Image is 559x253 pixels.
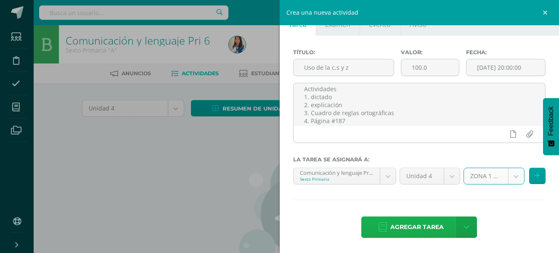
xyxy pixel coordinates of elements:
[547,106,555,136] span: Feedback
[390,217,444,237] span: Agregar tarea
[400,168,460,184] a: Unidad 4
[466,59,546,76] input: Fecha de entrega
[466,49,546,55] label: Fecha:
[406,168,437,184] span: Unidad 4
[293,156,546,163] label: La tarea se asignará a:
[543,98,559,155] button: Feedback - Mostrar encuesta
[401,49,459,55] label: Valor:
[300,176,374,182] div: Sexto Primaria
[294,168,396,184] a: Comunicación y lenguaje Pri 6 'A'Sexto Primaria
[300,168,374,176] div: Comunicación y lenguaje Pri 6 'A'
[464,168,524,184] a: ZONA 1 UNIDAD 4 (40.0%)
[294,59,394,76] input: Título
[401,59,458,76] input: Puntos máximos
[293,49,395,55] label: Título:
[470,168,502,184] span: ZONA 1 UNIDAD 4 (40.0%)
